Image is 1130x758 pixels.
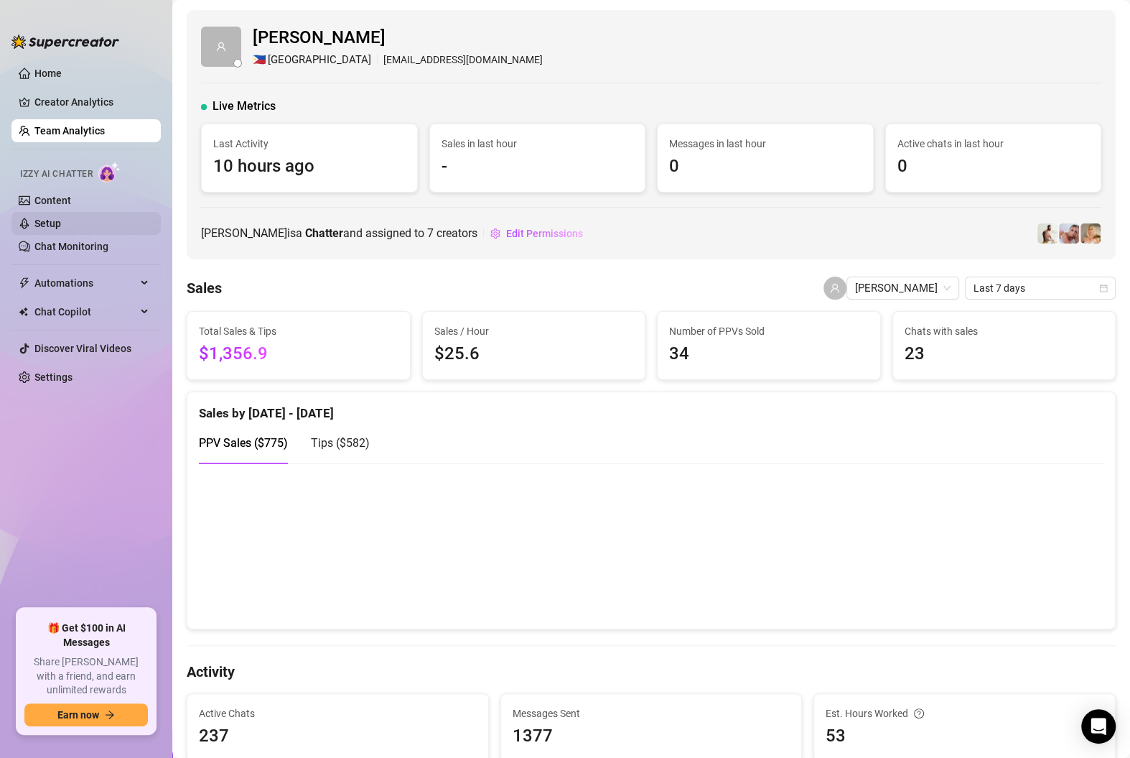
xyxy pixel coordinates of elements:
div: Sales by [DATE] - [DATE] [199,392,1103,423]
span: Share [PERSON_NAME] with a friend, and earn unlimited rewards [24,655,148,698]
a: Discover Viral Videos [34,343,131,354]
span: - [442,153,634,180]
span: Edit Permissions [506,228,583,239]
span: Earn now [57,709,99,721]
a: Content [34,195,71,206]
a: Chat Monitoring [34,241,108,252]
img: Chat Copilot [19,307,28,317]
span: question-circle [914,706,924,721]
span: setting [490,228,500,239]
span: $25.6 [434,341,634,368]
span: Messages Sent [513,706,790,721]
span: 🇵🇭 [253,52,266,69]
span: [PERSON_NAME] is a and assigned to creators [201,224,477,242]
img: AI Chatter [98,162,121,182]
span: Automations [34,272,136,295]
span: Sales / Hour [434,323,634,339]
div: Open Intercom Messenger [1081,709,1116,744]
span: 7 [427,226,434,240]
span: Active Chats [199,706,477,721]
span: Izzy AI Chatter [20,167,93,181]
span: 237 [199,723,477,750]
span: Last 7 days [973,277,1107,299]
span: 🎁 Get $100 in AI Messages [24,621,148,650]
span: PPV Sales ( $775 ) [199,436,288,450]
a: Team Analytics [34,125,105,137]
div: Est. Hours Worked [826,706,1103,721]
h4: Activity [187,662,1116,682]
span: Live Metrics [213,98,276,115]
span: [GEOGRAPHIC_DATA] [268,52,371,69]
a: Home [34,68,62,79]
span: 10 hours ago [213,153,406,180]
span: Total Sales & Tips [199,323,398,339]
img: Quinton [1037,223,1057,244]
span: thunderbolt [19,277,30,289]
button: Earn nowarrow-right [24,703,148,726]
span: Sales in last hour [442,136,634,152]
span: Chat Copilot [34,300,136,323]
span: calendar [1099,284,1108,292]
span: 0 [669,153,861,180]
span: 34 [669,341,869,368]
button: Edit Permissions [490,222,584,245]
b: Chatter [305,226,343,240]
h4: Sales [187,278,222,298]
span: Tips ( $582 ) [311,436,370,450]
img: Kelsey [1059,223,1079,244]
img: logo-BBDzfeDw.svg [11,34,119,49]
span: Chats with sales [905,323,1104,339]
a: Settings [34,371,73,383]
div: [EMAIL_ADDRESS][DOMAIN_NAME] [253,52,543,69]
img: Karen [1080,223,1101,244]
a: Setup [34,218,61,229]
span: user [830,283,840,293]
span: Active chats in last hour [897,136,1090,152]
span: 1377 [513,723,790,750]
span: 53 [826,723,1103,750]
span: 0 [897,153,1090,180]
span: 23 [905,341,1104,368]
span: [PERSON_NAME] [253,24,543,52]
span: $1,356.9 [199,341,398,368]
span: user [216,42,226,52]
a: Creator Analytics [34,91,149,114]
span: arrow-right [105,710,115,720]
span: Number of PPVs Sold [669,323,869,339]
span: Last Activity [213,136,406,152]
span: Mary Esther Suico [855,277,951,299]
span: Messages in last hour [669,136,861,152]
